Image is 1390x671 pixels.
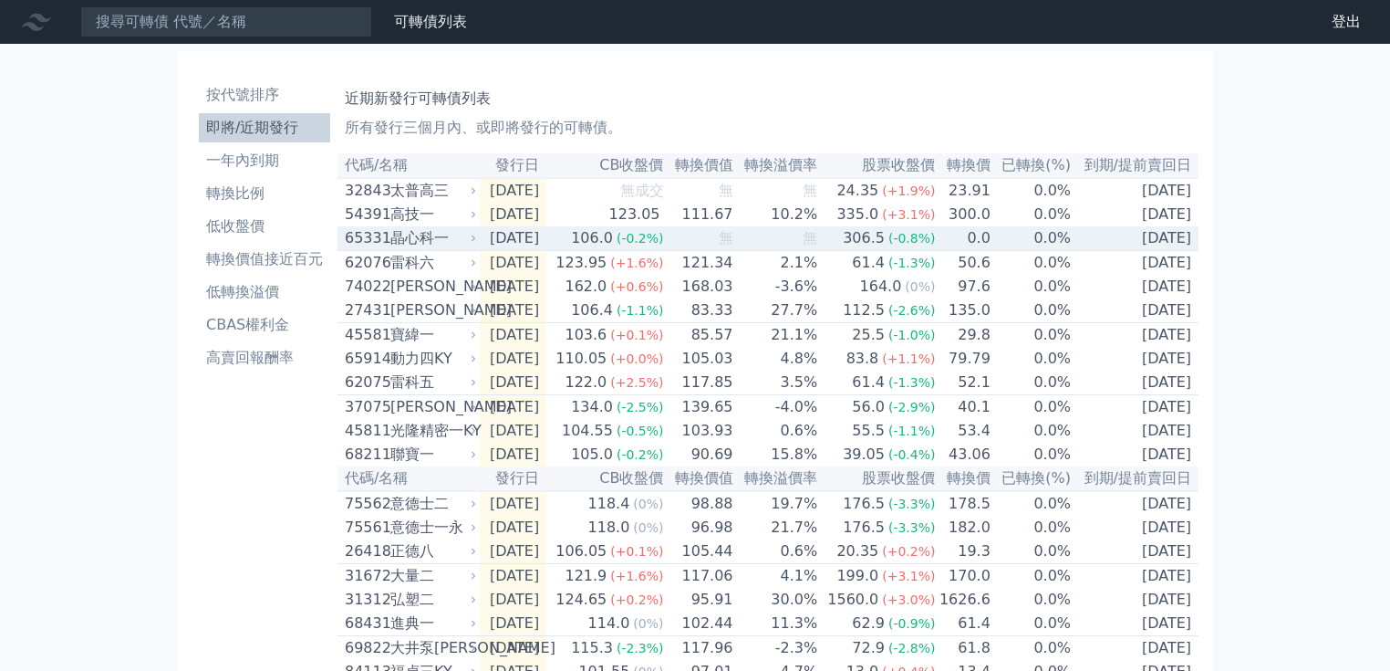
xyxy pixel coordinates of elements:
span: (+3.0%) [882,592,935,607]
div: 335.0 [833,204,882,225]
div: 104.55 [558,420,617,442]
td: 0.0% [991,540,1072,564]
th: CB收盤價 [546,153,664,178]
div: 65914 [345,348,386,370]
span: (-2.6%) [888,303,936,318]
div: 62.9 [848,613,888,634]
span: 無 [803,182,817,199]
td: 21.7% [734,516,819,540]
span: (-0.8%) [888,231,936,246]
div: 56.0 [848,396,888,418]
td: 0.0% [991,299,1072,323]
div: 110.05 [552,348,610,370]
a: 即將/近期發行 [199,113,330,142]
span: 無 [803,229,817,246]
div: 118.4 [585,493,634,515]
a: 轉換比例 [199,179,330,208]
td: [DATE] [1072,636,1198,661]
a: CBAS權利金 [199,310,330,340]
td: [DATE] [1072,443,1198,467]
span: (-0.9%) [888,616,936,631]
td: [DATE] [480,226,546,251]
div: 122.0 [561,372,610,393]
div: 光隆精密一KY [390,420,472,442]
td: 61.4 [936,612,991,636]
td: 103.93 [665,419,734,443]
div: 134.0 [567,396,617,418]
span: (+0.1%) [610,544,663,559]
div: 意德士二 [390,493,472,515]
div: 106.0 [567,227,617,249]
a: 低轉換溢價 [199,278,330,307]
td: -3.6% [734,275,819,299]
td: 30.0% [734,588,819,612]
li: 高賣回報酬率 [199,347,330,369]
span: (0%) [633,520,663,535]
td: 105.03 [665,347,734,371]
div: [PERSON_NAME] [390,276,472,298]
span: (+0.6%) [610,279,663,294]
td: 0.0% [991,636,1072,661]
span: (0%) [633,616,663,631]
td: [DATE] [1072,178,1198,203]
th: 股票收盤價 [818,153,936,178]
td: 0.0% [991,203,1072,226]
span: (-0.5%) [617,424,664,438]
td: 10.2% [734,203,819,226]
span: (+3.1%) [882,207,935,222]
div: 103.6 [561,324,610,346]
td: [DATE] [1072,564,1198,589]
td: 0.0% [991,226,1072,251]
th: 到期/提前賣回日 [1072,467,1198,491]
div: 112.5 [839,299,888,321]
td: -2.3% [734,636,819,661]
span: (+3.1%) [882,569,935,583]
td: 182.0 [936,516,991,540]
li: CBAS權利金 [199,314,330,336]
div: 45581 [345,324,386,346]
td: 117.06 [665,564,734,589]
span: 無 [719,229,733,246]
td: 0.0% [991,275,1072,299]
div: 動力四KY [390,348,472,370]
td: [DATE] [1072,226,1198,251]
span: (+2.5%) [610,375,663,390]
div: 306.5 [839,227,888,249]
td: 178.5 [936,491,991,516]
div: 1560.0 [824,589,882,611]
div: 69822 [345,637,386,659]
div: 進典一 [390,613,472,634]
td: 170.0 [936,564,991,589]
td: 0.0% [991,612,1072,636]
div: 123.95 [552,252,610,274]
li: 一年內到期 [199,150,330,172]
span: (-0.2%) [617,447,664,462]
span: (-2.8%) [888,641,936,655]
th: 已轉換(%) [991,467,1072,491]
td: [DATE] [480,516,546,540]
div: 意德士一永 [390,517,472,539]
div: 75561 [345,517,386,539]
li: 低收盤價 [199,215,330,237]
td: [DATE] [480,540,546,564]
div: 124.65 [552,589,610,611]
div: 106.4 [567,299,617,321]
td: 0.6% [734,419,819,443]
th: 轉換溢價率 [734,467,819,491]
span: (+0.0%) [610,351,663,366]
th: CB收盤價 [546,467,664,491]
div: 83.8 [843,348,883,370]
div: [PERSON_NAME] [390,299,472,321]
li: 即將/近期發行 [199,117,330,139]
th: 發行日 [480,467,546,491]
td: 21.1% [734,323,819,348]
td: 0.0% [991,395,1072,420]
div: 大井泵[PERSON_NAME] [390,637,472,659]
td: 43.06 [936,443,991,467]
td: [DATE] [480,443,546,467]
td: 111.67 [665,203,734,226]
a: 可轉債列表 [394,13,467,30]
div: 199.0 [833,565,882,587]
th: 代碼/名稱 [337,153,480,178]
div: 62076 [345,252,386,274]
